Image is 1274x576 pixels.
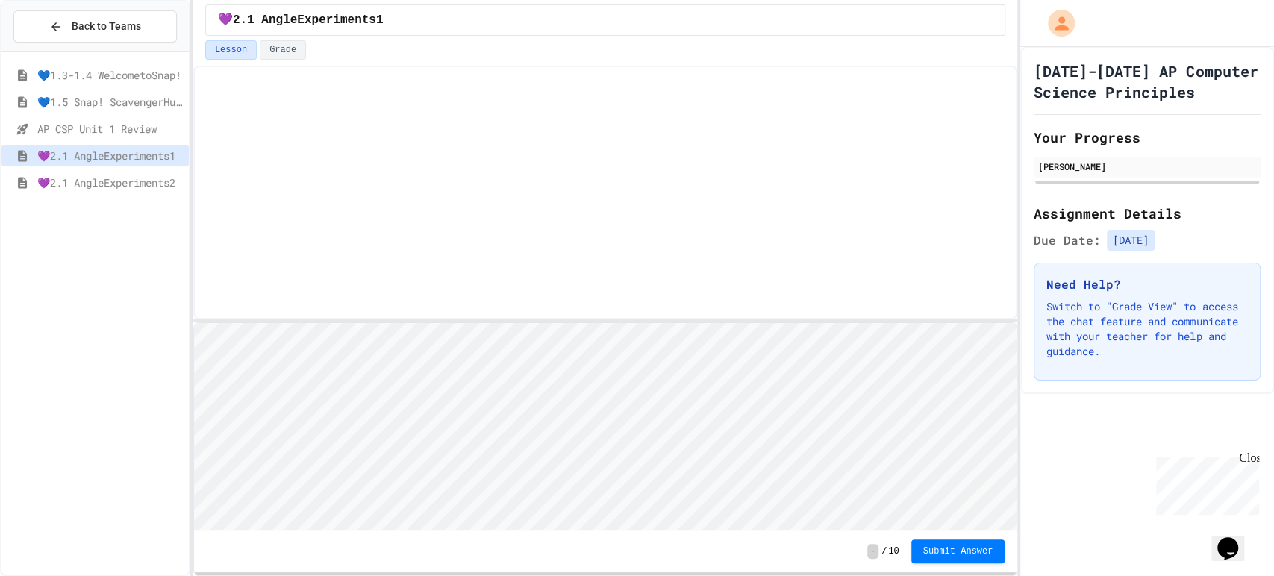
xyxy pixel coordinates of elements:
span: Submit Answer [923,545,993,557]
h1: [DATE]-[DATE] AP Computer Science Principles [1034,60,1261,102]
div: [PERSON_NAME] [1038,160,1256,173]
button: Back to Teams [13,10,177,43]
div: Chat with us now!Close [6,6,103,95]
span: 💜2.1 AngleExperiments1 [37,148,183,163]
button: Lesson [205,40,257,60]
div: My Account [1032,6,1078,40]
h3: Need Help? [1046,275,1248,293]
span: 10 [888,545,899,557]
button: Grade [260,40,306,60]
span: 💙1.5 Snap! ScavengerHunt [37,94,183,110]
span: 💜2.1 AngleExperiments1 [218,11,384,29]
span: Due Date: [1034,231,1101,249]
span: 💙1.3-1.4 WelcometoSnap! [37,67,183,83]
iframe: chat widget [1150,451,1259,515]
h2: Your Progress [1034,127,1261,148]
span: [DATE] [1107,230,1155,251]
p: Switch to "Grade View" to access the chat feature and communicate with your teacher for help and ... [1046,299,1248,359]
h2: Assignment Details [1034,203,1261,224]
span: 💜2.1 AngleExperiments2 [37,175,183,190]
span: AP CSP Unit 1 Review [37,121,183,137]
span: Back to Teams [72,19,141,34]
iframe: chat widget [1211,516,1259,561]
iframe: Snap! Programming Environment [194,323,1017,530]
span: / [881,545,887,557]
button: Submit Answer [911,539,1005,563]
span: - [867,544,878,559]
